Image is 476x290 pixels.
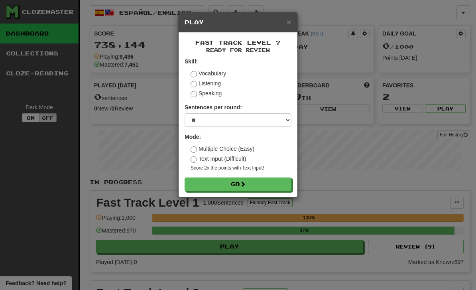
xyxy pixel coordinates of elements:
button: Close [287,18,291,26]
label: Listening [191,79,221,87]
h5: Play [185,18,291,26]
small: Score 2x the points with Text Input ! [191,165,291,172]
label: Multiple Choice (Easy) [191,145,254,153]
label: Vocabulary [191,69,226,77]
input: Text Input (Difficult) [191,156,197,163]
label: Sentences per round: [185,103,242,111]
input: Speaking [191,91,197,97]
span: × [287,17,291,26]
strong: Skill: [185,58,198,65]
input: Vocabulary [191,71,197,77]
label: Speaking [191,89,222,97]
span: Fast Track Level 7 [195,39,281,46]
input: Multiple Choice (Easy) [191,146,197,153]
input: Listening [191,81,197,87]
button: Go [185,178,291,191]
small: Ready for Review [185,47,291,53]
label: Text Input (Difficult) [191,155,246,163]
strong: Mode: [185,134,201,140]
